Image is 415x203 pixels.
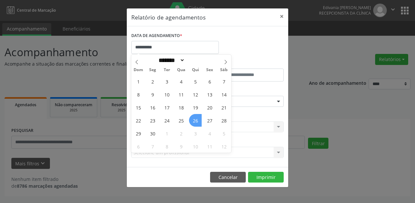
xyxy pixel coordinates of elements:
span: Junho 28, 2025 [218,114,230,127]
span: Junho 11, 2025 [175,88,187,101]
span: Junho 23, 2025 [146,114,159,127]
span: Julho 1, 2025 [160,127,173,140]
span: Qua [174,68,188,72]
span: Junho 18, 2025 [175,101,187,114]
span: Junho 12, 2025 [189,88,202,101]
span: Julho 4, 2025 [203,127,216,140]
h5: Relatório de agendamentos [131,13,206,21]
span: Julho 11, 2025 [203,140,216,153]
span: Junho 30, 2025 [146,127,159,140]
span: Junho 7, 2025 [218,75,230,88]
span: Junho 14, 2025 [218,88,230,101]
span: Julho 2, 2025 [175,127,187,140]
span: Junho 8, 2025 [132,88,145,101]
span: Qui [188,68,203,72]
input: Year [185,57,206,64]
button: Imprimir [248,172,284,183]
span: Junho 6, 2025 [203,75,216,88]
span: Julho 3, 2025 [189,127,202,140]
span: Julho 7, 2025 [146,140,159,153]
span: Julho 10, 2025 [189,140,202,153]
span: Julho 5, 2025 [218,127,230,140]
button: Cancelar [210,172,246,183]
span: Seg [146,68,160,72]
select: Month [156,57,185,64]
span: Junho 10, 2025 [160,88,173,101]
span: Junho 13, 2025 [203,88,216,101]
span: Julho 12, 2025 [218,140,230,153]
span: Junho 15, 2025 [132,101,145,114]
span: Ter [160,68,174,72]
span: Junho 22, 2025 [132,114,145,127]
span: Junho 1, 2025 [132,75,145,88]
label: DATA DE AGENDAMENTO [131,31,182,41]
span: Junho 16, 2025 [146,101,159,114]
span: Junho 29, 2025 [132,127,145,140]
span: Sáb [217,68,231,72]
span: Junho 21, 2025 [218,101,230,114]
span: Junho 19, 2025 [189,101,202,114]
span: Junho 5, 2025 [189,75,202,88]
span: Junho 27, 2025 [203,114,216,127]
button: Close [275,8,288,24]
span: Junho 17, 2025 [160,101,173,114]
span: Junho 20, 2025 [203,101,216,114]
span: Junho 25, 2025 [175,114,187,127]
span: Junho 3, 2025 [160,75,173,88]
span: Junho 4, 2025 [175,75,187,88]
span: Junho 2, 2025 [146,75,159,88]
span: Junho 26, 2025 [189,114,202,127]
span: Julho 6, 2025 [132,140,145,153]
span: Julho 9, 2025 [175,140,187,153]
span: Junho 9, 2025 [146,88,159,101]
span: Dom [131,68,146,72]
label: ATÉ [209,58,284,69]
span: Julho 8, 2025 [160,140,173,153]
span: Sex [203,68,217,72]
span: Junho 24, 2025 [160,114,173,127]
